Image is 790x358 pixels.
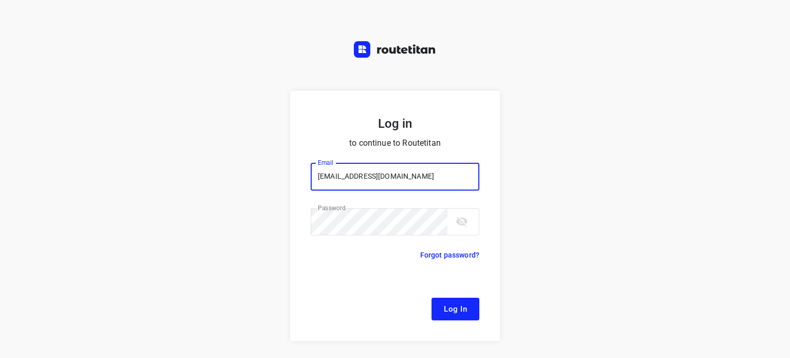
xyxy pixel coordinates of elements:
button: Log In [432,298,479,320]
p: to continue to Routetitan [311,136,479,150]
span: Log In [444,302,467,316]
h5: Log in [311,115,479,132]
img: Routetitan [354,41,436,58]
p: Forgot password? [420,249,479,261]
button: toggle password visibility [452,211,472,232]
